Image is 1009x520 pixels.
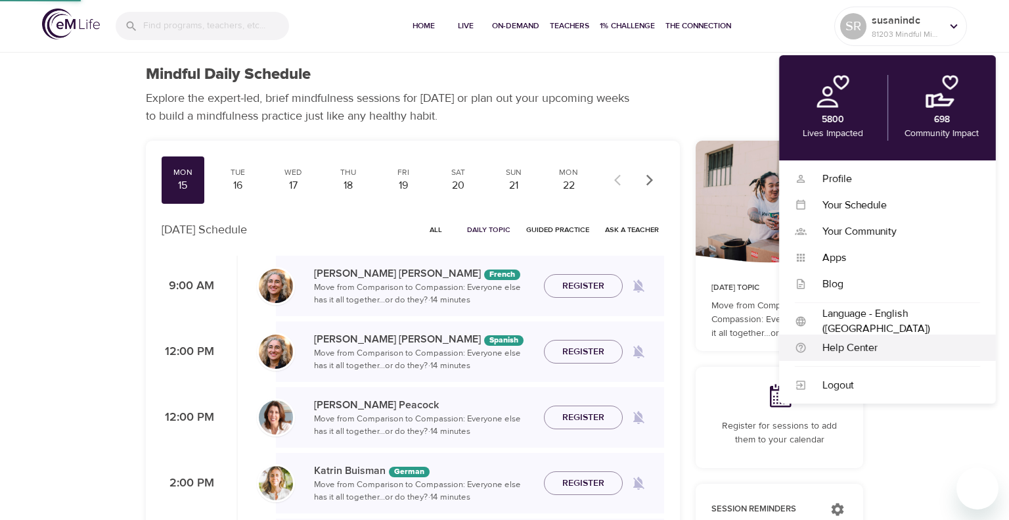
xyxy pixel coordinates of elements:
span: Register [562,410,604,426]
p: [PERSON_NAME] [PERSON_NAME] [314,331,533,347]
p: susanindc [872,12,941,28]
p: Community Impact [905,127,979,141]
p: Move from Comparison to Compassion: Everyone else has it all together…or do they? [711,299,847,341]
div: Mon [167,167,200,178]
div: Apps [807,250,980,266]
p: Katrin Buisman [314,463,533,479]
p: [DATE] Schedule [162,221,247,239]
span: Register [562,278,604,295]
div: 20 [442,178,475,193]
p: 698 [934,113,950,127]
div: Mon [552,167,585,178]
span: The Connection [665,19,731,33]
img: logo [42,9,100,39]
p: Move from Comparison to Compassion: Everyone else has it all together…or do they? · 14 minutes [314,347,533,373]
div: Sat [442,167,475,178]
button: Register [544,274,623,298]
span: Register [562,344,604,360]
div: 19 [388,178,420,193]
div: Tue [222,167,255,178]
p: Move from Comparison to Compassion: Everyone else has it all together…or do they? · 14 minutes [314,413,533,438]
button: Daily Topic [462,220,516,240]
p: 2:00 PM [162,475,214,492]
img: personal.png [817,75,849,108]
span: All [420,224,451,236]
p: Move from Comparison to Compassion: Everyone else has it all together…or do they? · 14 minutes [314,479,533,504]
p: 81203 Mindful Minutes [872,28,941,40]
span: Remind me when a class goes live every Monday at 12:00 PM [623,336,654,367]
div: The episodes in this programs will be in French [484,270,520,280]
p: 5800 [822,113,844,127]
span: Remind me when a class goes live every Monday at 12:00 PM [623,402,654,433]
div: 16 [222,178,255,193]
div: Sun [497,167,530,178]
div: 22 [552,178,585,193]
p: [PERSON_NAME] [PERSON_NAME] [314,266,533,281]
p: Move from Comparison to Compassion: Everyone else has it all together…or do they? · 14 minutes [314,281,533,307]
div: Fri [388,167,420,178]
button: Ask a Teacher [600,220,664,240]
div: 15 [167,178,200,193]
img: Katrin%20Buisman.jpg [259,466,293,500]
div: Help Center [807,341,980,356]
p: [DATE] Topic [711,282,847,294]
div: Your Schedule [807,198,980,213]
div: The episodes in this programs will be in Spanish [484,335,524,346]
p: [PERSON_NAME] Peacock [314,397,533,413]
span: Teachers [550,19,589,33]
button: All [415,220,457,240]
div: The episodes in this programs will be in German [389,467,430,477]
div: Thu [332,167,365,178]
p: 12:00 PM [162,343,214,361]
span: Remind me when a class goes live every Monday at 2:00 PM [623,467,654,499]
div: 18 [332,178,365,193]
p: Register for sessions to add them to your calendar [711,419,847,447]
span: Home [408,19,439,33]
span: Guided Practice [526,224,589,236]
div: 21 [497,178,530,193]
p: Lives Impacted [803,127,863,141]
div: Blog [807,277,980,292]
div: SR [840,13,866,39]
button: Guided Practice [521,220,594,240]
button: Register [544,471,623,496]
div: Logout [807,378,980,393]
span: Ask a Teacher [605,224,659,236]
div: Language - English ([GEOGRAPHIC_DATA]) [807,306,980,337]
p: 9:00 AM [162,277,214,295]
p: Explore the expert-led, brief mindfulness sessions for [DATE] or plan out your upcoming weeks to ... [146,89,639,125]
input: Find programs, teachers, etc... [143,12,289,40]
img: Susan_Peacock-min.jpg [259,400,293,435]
div: Profile [807,172,980,187]
span: Register [562,475,604,492]
img: Maria%20Alonso%20Martinez.png [259,269,293,303]
div: 17 [277,178,310,193]
span: Remind me when a class goes live every Monday at 9:00 AM [623,270,654,302]
iframe: Button to launch messaging window [956,467,998,509]
span: Daily Topic [467,224,510,236]
img: Maria%20Alonso%20Martinez.png [259,335,293,369]
div: Wed [277,167,310,178]
button: Register [544,340,623,364]
span: Live [450,19,482,33]
span: On-Demand [492,19,539,33]
div: Your Community [807,224,980,239]
p: Session Reminders [711,503,817,516]
p: 12:00 PM [162,409,214,427]
img: community.png [926,75,958,108]
span: 1% Challenge [600,19,655,33]
h1: Mindful Daily Schedule [146,65,311,84]
button: Register [544,406,623,430]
